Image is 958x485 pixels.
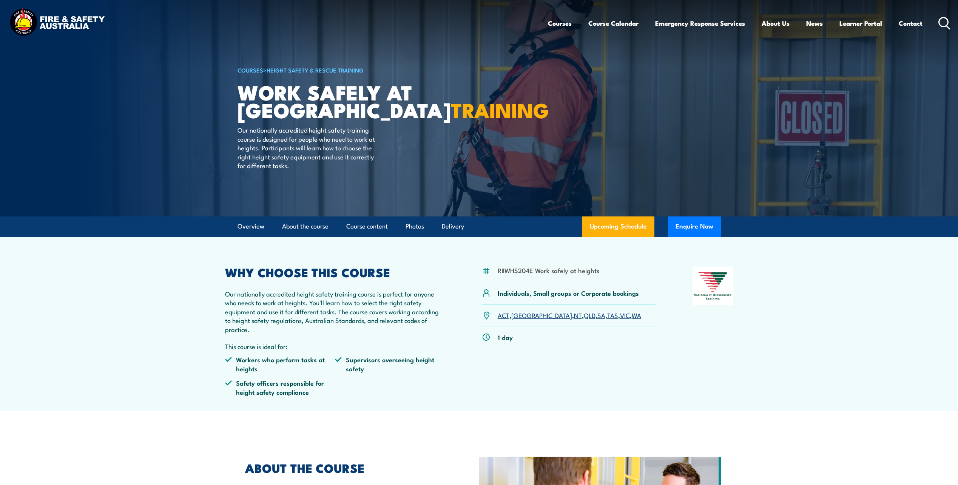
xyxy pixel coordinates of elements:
a: Overview [238,216,264,236]
a: SA [597,310,605,320]
li: Supervisors overseeing height safety [335,355,445,373]
a: Contact [899,13,923,33]
a: Height Safety & Rescue Training [267,66,364,74]
a: ACT [498,310,509,320]
a: Course Calendar [588,13,639,33]
a: Upcoming Schedule [582,216,654,237]
li: Safety officers responsible for height safety compliance [225,378,335,396]
a: VIC [620,310,630,320]
img: Nationally Recognised Training logo. [693,267,733,305]
strong: TRAINING [451,94,549,125]
a: Course content [346,216,388,236]
p: This course is ideal for: [225,342,446,351]
a: About the course [282,216,329,236]
a: Photos [406,216,424,236]
li: Workers who perform tasks at heights [225,355,335,373]
p: Our nationally accredited height safety training course is designed for people who need to work a... [238,125,375,170]
li: RIIWHS204E Work safely at heights [498,266,599,275]
a: TAS [607,310,618,320]
h1: Work Safely at [GEOGRAPHIC_DATA] [238,83,424,118]
p: , , , , , , , [498,311,641,320]
a: [GEOGRAPHIC_DATA] [511,310,572,320]
h2: ABOUT THE COURSE [245,462,444,473]
p: Our nationally accredited height safety training course is perfect for anyone who needs to work a... [225,289,446,334]
h6: > [238,65,424,74]
p: 1 day [498,333,513,341]
button: Enquire Now [668,216,721,237]
a: News [806,13,823,33]
a: About Us [762,13,790,33]
a: Emergency Response Services [655,13,745,33]
h2: WHY CHOOSE THIS COURSE [225,267,446,277]
a: NT [574,310,582,320]
a: Delivery [442,216,464,236]
a: QLD [584,310,595,320]
p: Individuals, Small groups or Corporate bookings [498,289,639,297]
a: COURSES [238,66,263,74]
a: WA [632,310,641,320]
a: Courses [548,13,572,33]
a: Learner Portal [839,13,882,33]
